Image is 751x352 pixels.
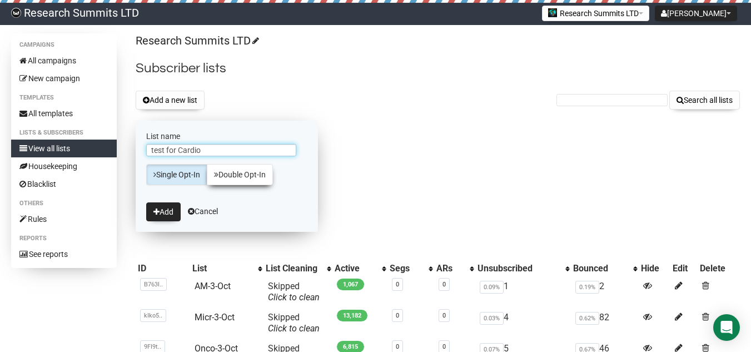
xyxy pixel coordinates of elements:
[146,131,307,141] label: List name
[673,263,695,274] div: Edit
[335,263,376,274] div: Active
[480,281,504,294] span: 0.09%
[475,261,571,276] th: Unsubscribed: No sort applied, activate to apply an ascending sort
[11,140,117,157] a: View all lists
[11,245,117,263] a: See reports
[11,210,117,228] a: Rules
[575,281,599,294] span: 0.19%
[11,126,117,140] li: Lists & subscribers
[11,70,117,87] a: New campaign
[571,261,639,276] th: Bounced: No sort applied, activate to apply an ascending sort
[136,58,740,78] h2: Subscriber lists
[195,281,231,291] a: AM-3-Oct
[442,281,446,288] a: 0
[11,52,117,70] a: All campaigns
[713,314,740,341] div: Open Intercom Messenger
[396,343,399,350] a: 0
[195,312,235,323] a: Micr-3-Oct
[669,91,740,110] button: Search all lists
[11,91,117,105] li: Templates
[268,281,320,303] span: Skipped
[138,263,188,274] div: ID
[11,105,117,122] a: All templates
[11,8,21,18] img: bccbfd5974049ef095ce3c15df0eef5a
[571,308,639,339] td: 82
[136,34,257,47] a: Research Summits LTD
[436,263,464,274] div: ARs
[11,157,117,175] a: Housekeeping
[332,261,387,276] th: Active: No sort applied, activate to apply an ascending sort
[442,312,446,319] a: 0
[442,343,446,350] a: 0
[11,232,117,245] li: Reports
[266,263,321,274] div: List Cleaning
[136,91,205,110] button: Add a new list
[396,312,399,319] a: 0
[548,8,557,17] img: 2.jpg
[575,312,599,325] span: 0.62%
[268,312,320,334] span: Skipped
[140,309,166,322] span: kIko5..
[387,261,434,276] th: Segs: No sort applied, activate to apply an ascending sort
[390,263,423,274] div: Segs
[188,207,218,216] a: Cancel
[700,263,738,274] div: Delete
[190,261,263,276] th: List: No sort applied, activate to apply an ascending sort
[192,263,252,274] div: List
[639,261,670,276] th: Hide: No sort applied, sorting is disabled
[480,312,504,325] span: 0.03%
[434,261,475,276] th: ARs: No sort applied, activate to apply an ascending sort
[698,261,740,276] th: Delete: No sort applied, sorting is disabled
[475,276,571,308] td: 1
[268,292,320,303] a: Click to clean
[11,175,117,193] a: Blacklist
[146,164,207,185] a: Single Opt-In
[337,279,364,290] span: 1,067
[542,6,649,21] button: Research Summits LTD
[573,263,628,274] div: Bounced
[475,308,571,339] td: 4
[337,310,367,321] span: 13,182
[140,278,167,291] span: B763I..
[571,276,639,308] td: 2
[655,6,737,21] button: [PERSON_NAME]
[136,261,190,276] th: ID: No sort applied, sorting is disabled
[207,164,273,185] a: Double Opt-In
[478,263,560,274] div: Unsubscribed
[396,281,399,288] a: 0
[268,323,320,334] a: Click to clean
[11,38,117,52] li: Campaigns
[263,261,332,276] th: List Cleaning: No sort applied, activate to apply an ascending sort
[641,263,668,274] div: Hide
[146,144,296,156] input: The name of your new list
[146,202,181,221] button: Add
[670,261,698,276] th: Edit: No sort applied, sorting is disabled
[11,197,117,210] li: Others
